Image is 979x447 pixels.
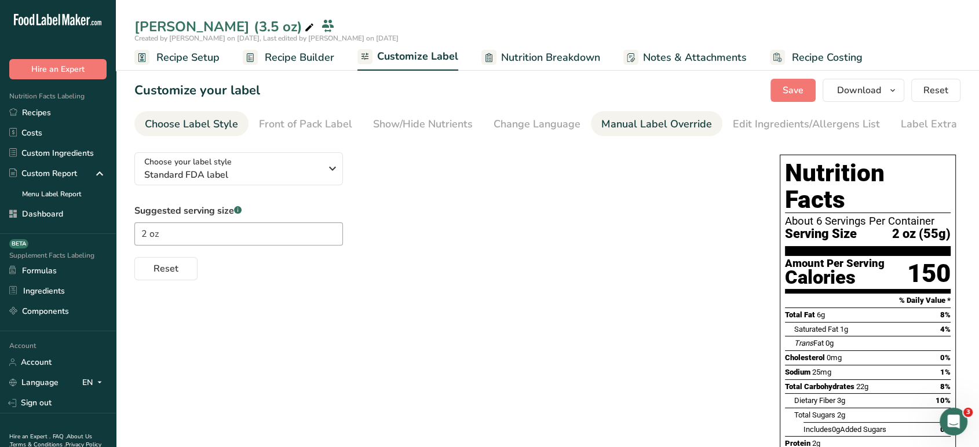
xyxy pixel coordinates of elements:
[134,45,220,71] a: Recipe Setup
[792,50,863,65] span: Recipe Costing
[82,376,107,390] div: EN
[794,339,824,347] span: Fat
[134,34,399,43] span: Created by [PERSON_NAME] on [DATE], Last edited by [PERSON_NAME] on [DATE]
[145,116,238,132] div: Choose Label Style
[785,310,815,319] span: Total Fat
[892,227,951,241] span: 2 oz (55g)
[9,433,50,441] a: Hire an Expert .
[837,83,881,97] span: Download
[377,49,458,64] span: Customize Label
[936,396,951,405] span: 10%
[785,294,951,307] section: % Daily Value *
[911,79,960,102] button: Reset
[265,50,334,65] span: Recipe Builder
[907,258,951,289] div: 150
[785,368,810,376] span: Sodium
[9,167,77,179] div: Custom Report
[134,16,316,37] div: [PERSON_NAME] (3.5 oz)
[770,79,816,102] button: Save
[156,50,220,65] span: Recipe Setup
[154,262,178,276] span: Reset
[134,152,343,185] button: Choose your label style Standard FDA label
[963,408,973,417] span: 3
[9,239,28,248] div: BETA
[643,50,747,65] span: Notes & Attachments
[501,50,600,65] span: Nutrition Breakdown
[785,353,825,362] span: Cholesterol
[817,310,825,319] span: 6g
[373,116,473,132] div: Show/Hide Nutrients
[827,353,842,362] span: 0mg
[856,382,868,391] span: 22g
[9,59,107,79] button: Hire an Expert
[837,396,845,405] span: 3g
[940,325,951,334] span: 4%
[823,79,904,102] button: Download
[785,160,951,213] h1: Nutrition Facts
[134,81,260,100] h1: Customize your label
[601,116,712,132] div: Manual Label Override
[243,45,334,71] a: Recipe Builder
[825,339,834,347] span: 0g
[357,43,458,71] a: Customize Label
[923,83,948,97] span: Reset
[770,45,863,71] a: Recipe Costing
[837,411,845,419] span: 2g
[785,258,885,269] div: Amount Per Serving
[134,257,198,280] button: Reset
[940,408,967,435] iframe: Intercom live chat
[53,433,67,441] a: FAQ .
[794,396,835,405] span: Dietary Fiber
[840,325,848,334] span: 1g
[785,269,885,286] div: Calories
[794,411,835,419] span: Total Sugars
[134,204,343,218] label: Suggested serving size
[803,425,886,434] span: Includes Added Sugars
[940,310,951,319] span: 8%
[832,425,840,434] span: 0g
[494,116,580,132] div: Change Language
[144,168,321,182] span: Standard FDA label
[785,382,854,391] span: Total Carbohydrates
[940,382,951,391] span: 8%
[9,372,59,393] a: Language
[481,45,600,71] a: Nutrition Breakdown
[785,215,951,227] div: About 6 Servings Per Container
[259,116,352,132] div: Front of Pack Label
[144,156,232,168] span: Choose your label style
[940,353,951,362] span: 0%
[901,116,978,132] div: Label Extra Info
[623,45,747,71] a: Notes & Attachments
[940,368,951,376] span: 1%
[812,368,831,376] span: 25mg
[794,339,813,347] i: Trans
[783,83,803,97] span: Save
[733,116,880,132] div: Edit Ingredients/Allergens List
[794,325,838,334] span: Saturated Fat
[785,227,857,241] span: Serving Size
